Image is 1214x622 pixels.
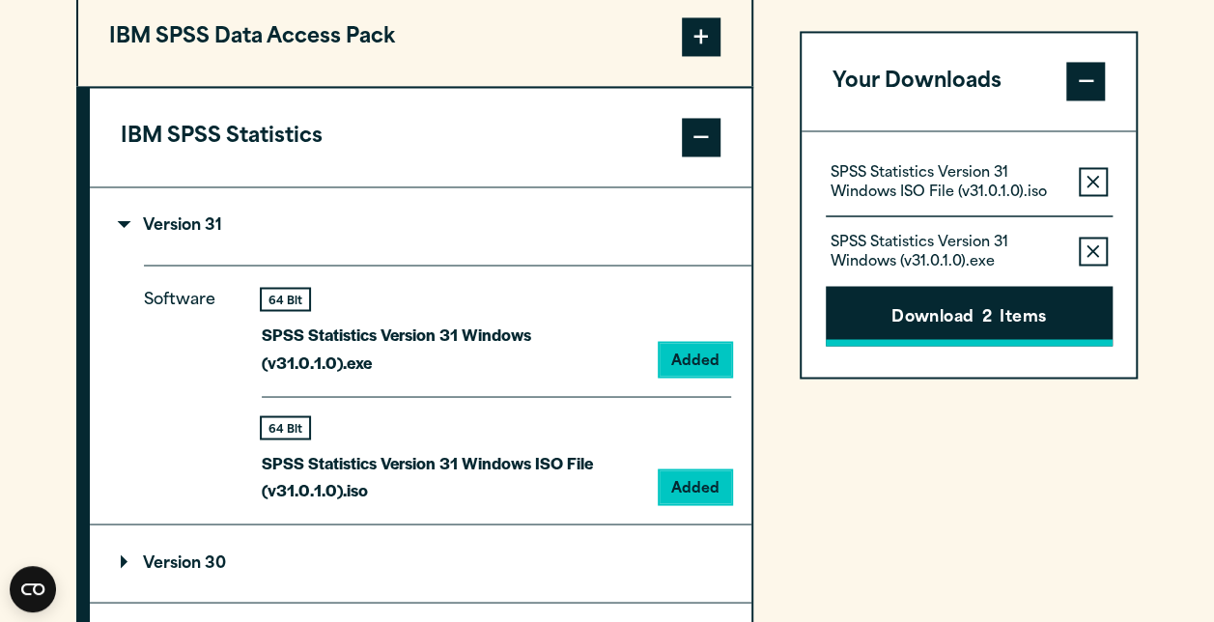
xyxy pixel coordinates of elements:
[831,165,1063,204] p: SPSS Statistics Version 31 Windows ISO File (v31.0.1.0).iso
[121,218,222,234] p: Version 31
[10,566,56,612] button: Open CMP widget
[660,343,731,376] button: Added
[90,187,751,265] summary: Version 31
[831,235,1063,273] p: SPSS Statistics Version 31 Windows (v31.0.1.0).exe
[262,417,309,438] div: 64 Bit
[802,33,1137,131] button: Your Downloads
[121,555,226,571] p: Version 30
[90,88,751,186] button: IBM SPSS Statistics
[802,131,1137,378] div: Your Downloads
[660,470,731,503] button: Added
[262,289,309,309] div: 64 Bit
[262,320,644,376] p: SPSS Statistics Version 31 Windows (v31.0.1.0).exe
[262,448,644,504] p: SPSS Statistics Version 31 Windows ISO File (v31.0.1.0).iso
[826,287,1113,347] button: Download2Items
[982,306,992,331] span: 2
[144,286,231,488] p: Software
[90,524,751,602] summary: Version 30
